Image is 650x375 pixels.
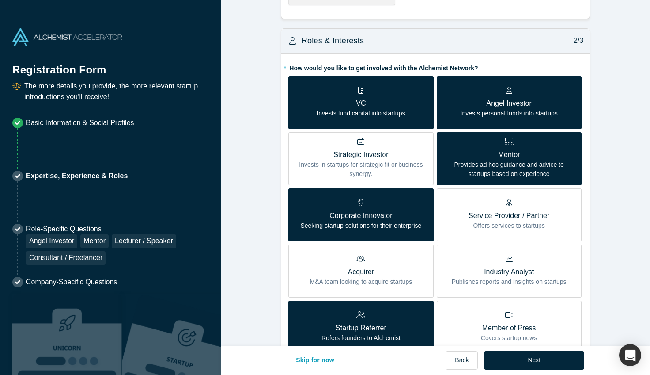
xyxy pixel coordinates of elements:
[300,221,421,230] p: Seeking startup solutions for their enterprise
[443,149,575,160] p: Mentor
[469,221,549,230] p: Offers services to startups
[310,277,412,287] p: M&A team looking to acquire startups
[321,323,401,333] p: Startup Referrer
[295,160,427,179] p: Invests in startups for strategic fit or business synergy.
[310,267,412,277] p: Acquirer
[12,53,208,78] h1: Registration Form
[484,351,584,370] button: Next
[469,210,549,221] p: Service Provider / Partner
[26,251,106,265] div: Consultant / Freelancer
[80,234,109,248] div: Mentor
[26,171,128,181] p: Expertise, Experience & Roles
[452,267,567,277] p: Industry Analyst
[446,351,478,370] button: Back
[24,81,208,102] p: The more details you provide, the more relevant startup introductions you’ll receive!
[452,277,567,287] p: Publishes reports and insights on startups
[26,234,77,248] div: Angel Investor
[26,224,208,234] p: Role-Specific Questions
[288,61,582,73] label: How would you like to get involved with the Alchemist Network?
[443,160,575,179] p: Provides ad hoc guidance and advice to startups based on experience
[461,109,558,118] p: Invests personal funds into startups
[317,109,405,118] p: Invests fund capital into startups
[12,28,122,46] img: Alchemist Accelerator Logo
[295,149,427,160] p: Strategic Investor
[317,98,405,109] p: VC
[481,323,537,333] p: Member of Press
[287,351,344,370] button: Skip for now
[300,210,421,221] p: Corporate Innovator
[112,234,176,248] div: Lecturer / Speaker
[321,333,401,343] p: Refers founders to Alchemist
[481,333,537,343] p: Covers startup news
[26,118,134,128] p: Basic Information & Social Profiles
[569,35,583,46] p: 2/3
[26,277,117,287] p: Company-Specific Questions
[461,98,558,109] p: Angel Investor
[302,35,364,47] h3: Roles & Interests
